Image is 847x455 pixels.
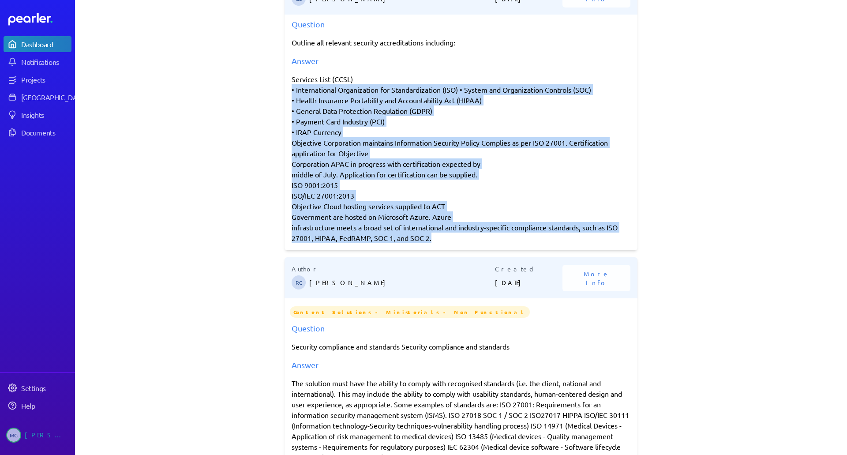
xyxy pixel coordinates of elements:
span: Robert Craig [292,275,306,290]
div: Question [292,322,630,334]
p: Author [292,264,495,274]
div: Notifications [21,57,71,66]
div: Question [292,18,630,30]
a: Help [4,398,71,414]
div: Projects [21,75,71,84]
div: Dashboard [21,40,71,49]
div: Help [21,401,71,410]
a: Documents [4,124,71,140]
p: Security compliance and standards Security compliance and standards [292,341,630,352]
span: Matt Green [6,428,21,443]
div: Settings [21,384,71,392]
p: [PERSON_NAME] [309,274,495,291]
div: Insights [21,110,71,119]
div: [GEOGRAPHIC_DATA] [21,93,87,102]
div: [PERSON_NAME] [25,428,69,443]
div: Answer [292,55,630,67]
a: Dashboard [4,36,71,52]
p: Created [495,264,563,274]
a: Dashboard [8,13,71,26]
span: Content Solutions - Ministerials - Non Functional [290,306,530,318]
span: More Info [573,269,620,287]
p: [DATE] [495,274,563,291]
a: Notifications [4,54,71,70]
a: MG[PERSON_NAME] [4,424,71,446]
div: Documents [21,128,71,137]
p: Outline all relevant security accreditations including: [292,37,630,48]
a: [GEOGRAPHIC_DATA] [4,89,71,105]
a: Projects [4,71,71,87]
a: Insights [4,107,71,123]
div: Answer [292,359,630,371]
button: More Info [562,265,630,291]
a: Settings [4,380,71,396]
div: Services List (CCSL) • International Organization for Standardization (ISO) • System and Organiza... [292,74,630,243]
